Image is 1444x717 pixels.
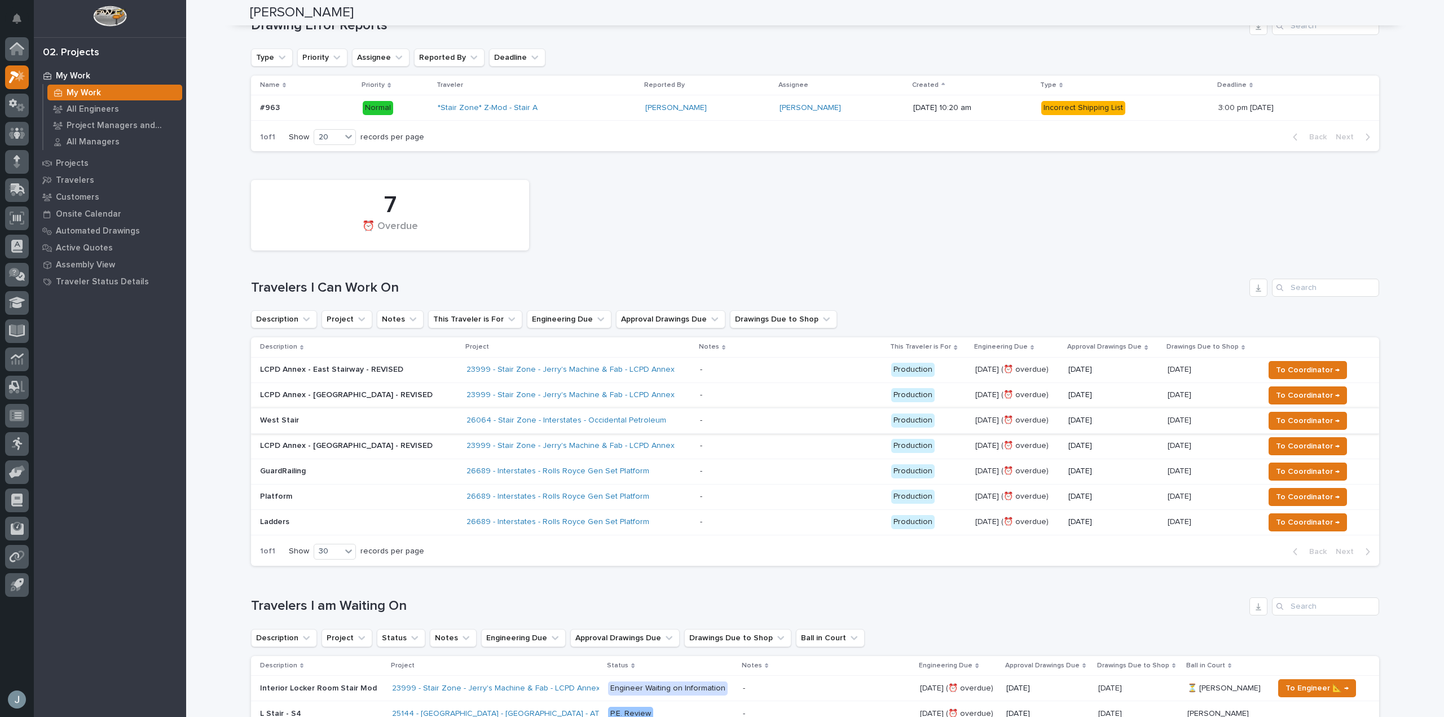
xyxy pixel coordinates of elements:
[34,155,186,171] a: Projects
[891,388,935,402] div: Production
[1168,414,1194,425] p: [DATE]
[730,310,837,328] button: Drawings Due to Shop
[466,467,649,476] a: 26689 - Interstates - Rolls Royce Gen Set Platform
[699,341,719,353] p: Notes
[1269,437,1347,455] button: To Coordinator →
[1336,547,1361,557] span: Next
[260,517,457,527] p: Ladders
[34,205,186,222] a: Onsite Calendar
[1068,467,1159,476] p: [DATE]
[1005,659,1080,672] p: Approval Drawings Due
[974,341,1028,353] p: Engineering Due
[742,659,762,672] p: Notes
[270,191,510,219] div: 7
[43,85,186,100] a: My Work
[1269,412,1347,430] button: To Coordinator →
[438,103,538,113] a: *Stair Zone* Z-Mod - Stair A
[251,310,317,328] button: Description
[67,104,119,115] p: All Engineers
[93,6,126,27] img: Workspace Logo
[1284,547,1331,557] button: Back
[428,310,522,328] button: This Traveler is For
[56,209,121,219] p: Onsite Calendar
[260,492,457,502] p: Platform
[322,629,372,647] button: Project
[1272,17,1379,35] div: Search
[700,517,702,527] div: -
[1097,659,1169,672] p: Drawings Due to Shop
[700,441,702,451] div: -
[251,95,1379,121] tr: #963#963 Normal*Stair Zone* Z-Mod - Stair A [PERSON_NAME] [PERSON_NAME] [DATE] 10:20 amIncorrect ...
[684,629,791,647] button: Drawings Due to Shop
[700,467,702,476] div: -
[67,121,178,131] p: Project Managers and Engineers
[1168,363,1194,375] p: [DATE]
[260,467,457,476] p: GuardRailing
[1272,279,1379,297] div: Search
[1068,390,1159,400] p: [DATE]
[363,101,393,115] div: Normal
[414,49,485,67] button: Reported By
[251,382,1379,408] tr: LCPD Annex - [GEOGRAPHIC_DATA] - REVISED23999 - Stair Zone - Jerry's Machine & Fab - LCPD Annex -...
[377,310,424,328] button: Notes
[56,192,99,203] p: Customers
[616,310,725,328] button: Approval Drawings Due
[1168,388,1194,400] p: [DATE]
[891,414,935,428] div: Production
[250,5,354,21] h2: [PERSON_NAME]
[352,49,410,67] button: Assignee
[1269,386,1347,404] button: To Coordinator →
[1272,597,1379,615] input: Search
[1166,341,1239,353] p: Drawings Due to Shop
[430,629,477,647] button: Notes
[1269,463,1347,481] button: To Coordinator →
[1302,132,1327,142] span: Back
[251,357,1379,382] tr: LCPD Annex - East Stairway - REVISED23999 - Stair Zone - Jerry's Machine & Fab - LCPD Annex - Pro...
[466,390,675,400] a: 23999 - Stair Zone - Jerry's Machine & Fab - LCPD Annex
[1040,79,1056,91] p: Type
[260,341,297,353] p: Description
[251,17,1245,34] h1: Drawing Error Reports
[391,659,415,672] p: Project
[1331,547,1379,557] button: Next
[34,222,186,239] a: Automated Drawings
[1276,363,1340,377] span: To Coordinator →
[56,71,90,81] p: My Work
[1068,416,1159,425] p: [DATE]
[743,684,745,693] div: -
[1068,517,1159,527] p: [DATE]
[43,101,186,117] a: All Engineers
[67,88,101,98] p: My Work
[289,133,309,142] p: Show
[56,226,140,236] p: Automated Drawings
[1168,490,1194,502] p: [DATE]
[1276,414,1340,428] span: To Coordinator →
[700,365,702,375] div: -
[34,256,186,273] a: Assembly View
[481,629,566,647] button: Engineering Due
[891,490,935,504] div: Production
[975,365,1059,375] p: [DATE] (⏰ overdue)
[251,408,1379,433] tr: West Stair26064 - Stair Zone - Interstates - Occidental Petroleum - Production[DATE] (⏰ overdue)[...
[437,79,463,91] p: Traveler
[56,277,149,287] p: Traveler Status Details
[1098,681,1124,693] p: [DATE]
[1276,516,1340,529] span: To Coordinator →
[34,67,186,84] a: My Work
[1276,389,1340,402] span: To Coordinator →
[570,629,680,647] button: Approval Drawings Due
[377,629,425,647] button: Status
[260,659,297,672] p: Description
[1217,79,1247,91] p: Deadline
[975,467,1059,476] p: [DATE] (⏰ overdue)
[780,103,841,113] a: [PERSON_NAME]
[392,684,600,693] a: 23999 - Stair Zone - Jerry's Machine & Fab - LCPD Annex
[360,133,424,142] p: records per page
[796,629,865,647] button: Ball in Court
[975,416,1059,425] p: [DATE] (⏰ overdue)
[251,629,317,647] button: Description
[1218,101,1276,113] p: 3:00 pm [DATE]
[1285,681,1349,695] span: To Engineer 📐 →
[466,492,649,502] a: 26689 - Interstates - Rolls Royce Gen Set Platform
